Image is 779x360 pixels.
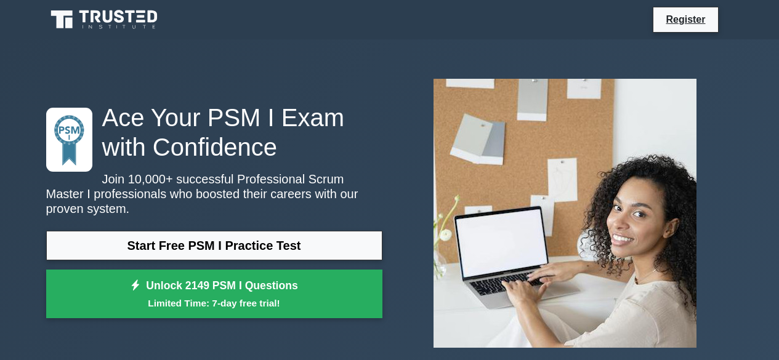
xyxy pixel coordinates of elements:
[658,12,712,27] a: Register
[46,270,382,319] a: Unlock 2149 PSM I QuestionsLimited Time: 7-day free trial!
[46,103,382,162] h1: Ace Your PSM I Exam with Confidence
[46,231,382,260] a: Start Free PSM I Practice Test
[62,296,367,310] small: Limited Time: 7-day free trial!
[46,172,382,216] p: Join 10,000+ successful Professional Scrum Master I professionals who boosted their careers with ...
